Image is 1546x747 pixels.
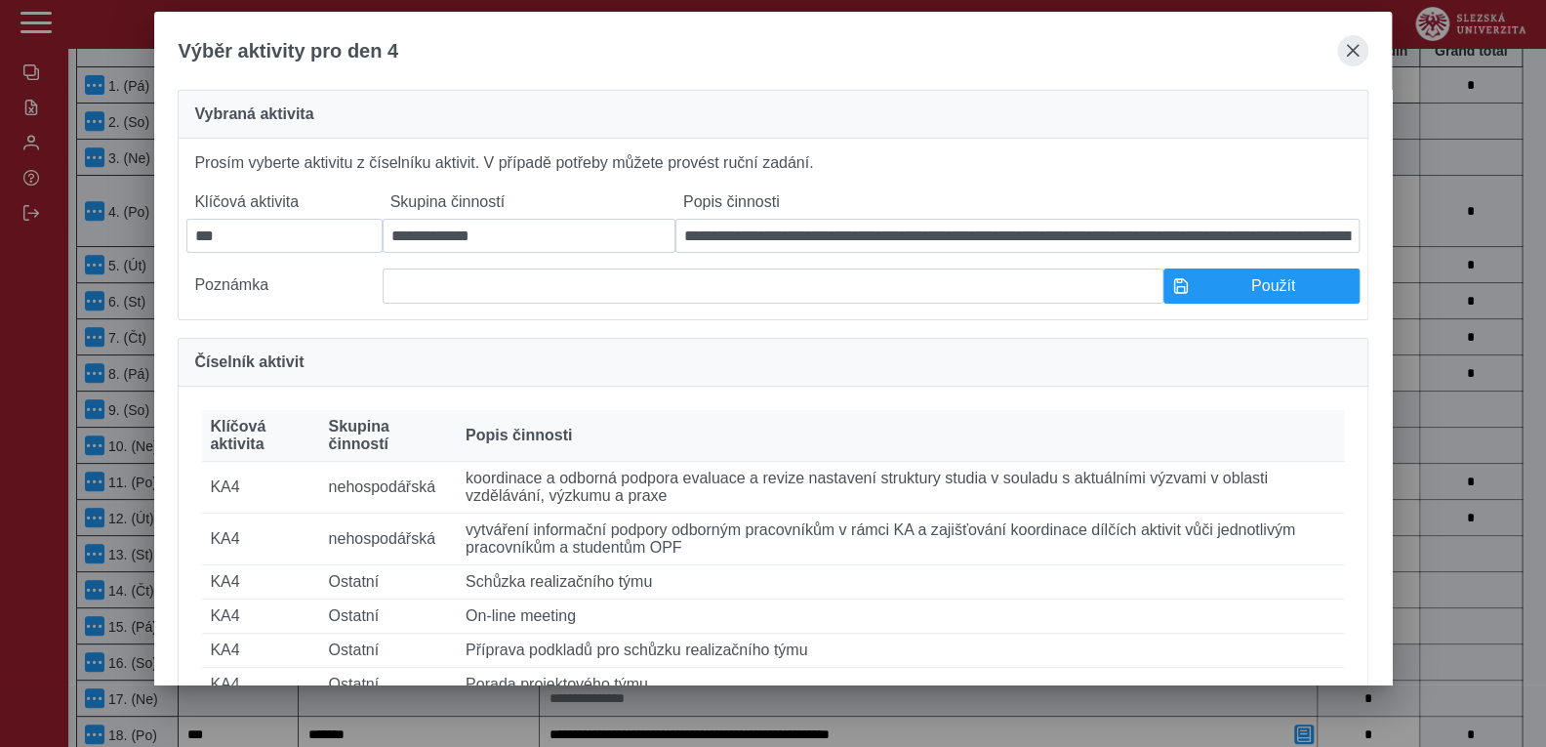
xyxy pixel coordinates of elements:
[458,462,1344,514] td: koordinace a odborná podpora evaluace a revize nastavení struktury studia v souladu s aktuálními ...
[202,462,320,514] td: KA4
[202,634,320,668] td: KA4
[1163,269,1359,304] button: Použít
[321,668,458,702] td: Ostatní
[466,427,572,444] span: Popis činnosti
[178,139,1367,320] div: Prosím vyberte aktivitu z číselníku aktivit. V případě potřeby můžete provést ruční zadání.
[321,514,458,565] td: nehospodářská
[194,106,313,122] span: Vybraná aktivita
[321,462,458,514] td: nehospodářská
[202,514,320,565] td: KA4
[202,668,320,702] td: KA4
[1196,277,1350,295] span: Použít
[321,600,458,634] td: Ostatní
[458,668,1344,702] td: Porada projektového týmu
[458,514,1344,565] td: vytváření informační podpory odborným pracovníkům v rámci KA a zajišťování koordinace dílčích akt...
[210,418,312,453] span: Klíčová aktivita
[186,186,382,219] label: Klíčová aktivita
[321,634,458,668] td: Ostatní
[321,565,458,600] td: Ostatní
[186,269,382,304] label: Poznámka
[458,634,1344,668] td: Příprava podkladů pro schůzku realizačního týmu
[194,354,304,370] span: Číselník aktivit
[178,40,398,62] span: Výběr aktivity pro den 4
[458,565,1344,600] td: Schůzka realizačního týmu
[383,186,675,219] label: Skupina činností
[329,418,450,453] span: Skupina činností
[458,600,1344,634] td: On-line meeting
[1337,35,1368,66] button: close
[202,565,320,600] td: KA4
[202,600,320,634] td: KA4
[675,186,1360,219] label: Popis činnosti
